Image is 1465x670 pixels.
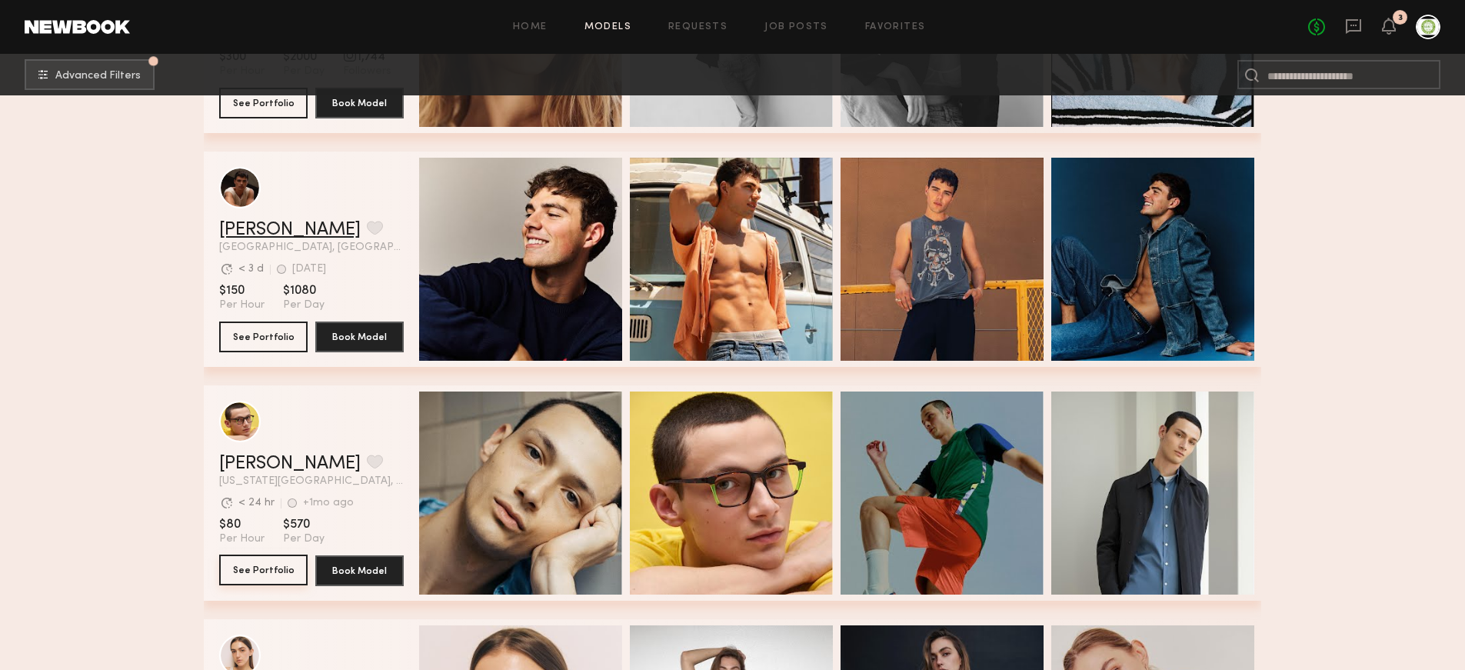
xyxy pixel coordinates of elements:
a: Job Posts [764,22,828,32]
a: [PERSON_NAME] [219,221,361,239]
button: Advanced Filters [25,59,155,90]
button: Book Model [315,322,404,352]
a: Models [584,22,631,32]
a: See Portfolio [219,555,308,586]
span: $80 [219,517,265,532]
a: [PERSON_NAME] [219,455,361,473]
span: [US_STATE][GEOGRAPHIC_DATA], [GEOGRAPHIC_DATA] [219,476,404,487]
button: See Portfolio [219,555,308,585]
span: $150 [219,283,265,298]
span: Per Day [283,298,325,312]
div: [DATE] [292,264,326,275]
button: See Portfolio [219,322,308,352]
span: Per Hour [219,532,265,546]
span: Advanced Filters [55,71,141,82]
a: Favorites [865,22,926,32]
a: Requests [668,22,728,32]
button: Book Model [315,88,404,118]
a: Home [513,22,548,32]
span: $1080 [283,283,325,298]
button: See Portfolio [219,88,308,118]
div: +1mo ago [303,498,354,508]
button: Book Model [315,555,404,586]
div: < 3 d [238,264,264,275]
span: Per Hour [219,298,265,312]
span: Per Day [283,532,325,546]
div: 3 [1398,14,1403,22]
span: [GEOGRAPHIC_DATA], [GEOGRAPHIC_DATA] [219,242,404,253]
span: $570 [283,517,325,532]
div: < 24 hr [238,498,275,508]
